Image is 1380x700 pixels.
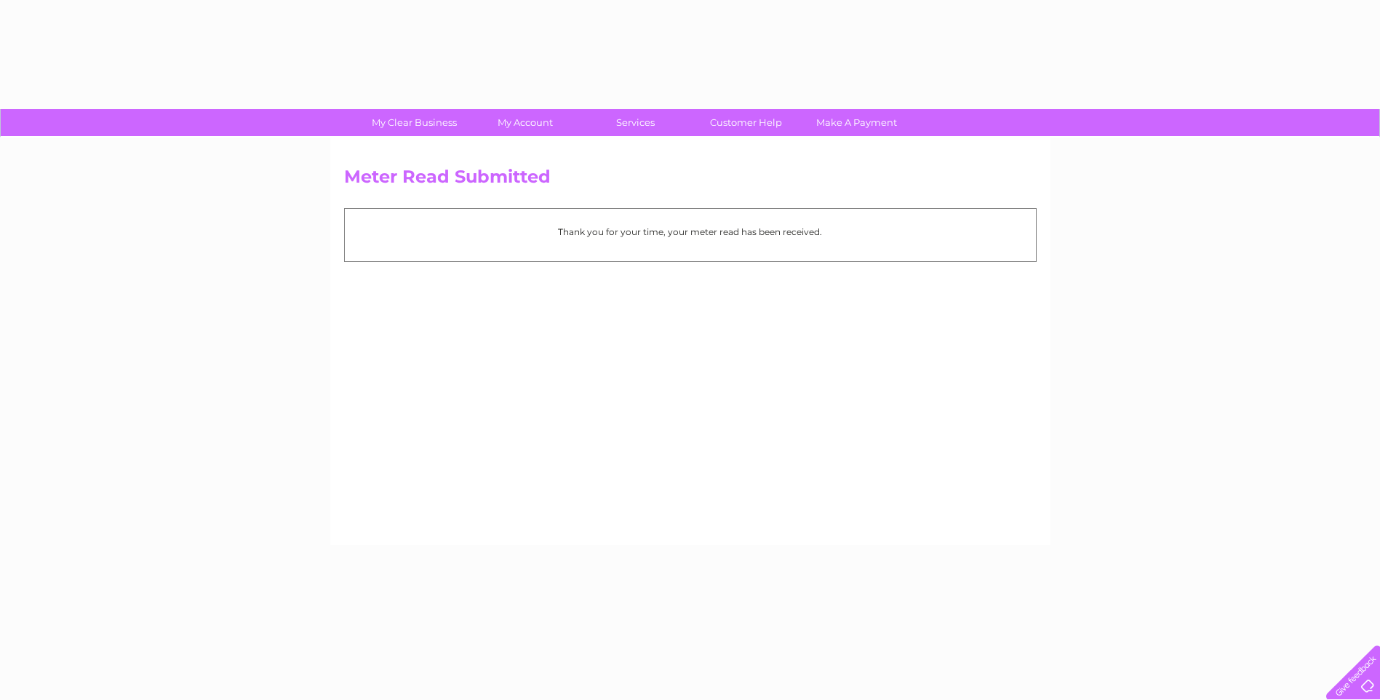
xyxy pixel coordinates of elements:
[354,109,474,136] a: My Clear Business
[344,167,1037,194] h2: Meter Read Submitted
[797,109,917,136] a: Make A Payment
[352,225,1029,239] p: Thank you for your time, your meter read has been received.
[575,109,695,136] a: Services
[465,109,585,136] a: My Account
[686,109,806,136] a: Customer Help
